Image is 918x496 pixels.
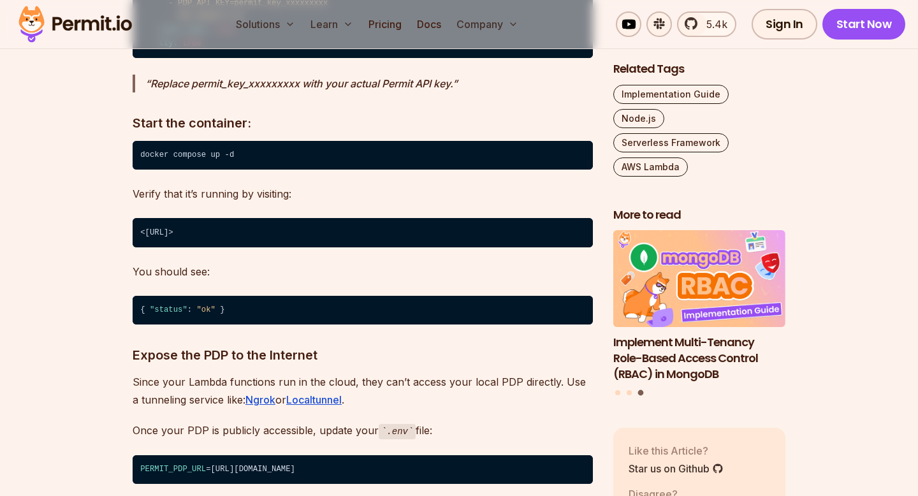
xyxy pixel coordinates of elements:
h2: Related Tags [613,61,785,77]
p: Verify that it’s running by visiting: [133,185,593,203]
code: <[URL]> [133,218,593,247]
a: Start Now [822,9,906,40]
a: Implement Multi-Tenancy Role-Based Access Control (RBAC) in MongoDBImplement Multi-Tenancy Role-B... [613,231,785,383]
p: Replace permit_key_xxxxxxxxx with your actual Permit API key. [145,75,593,92]
button: Learn [305,11,358,37]
a: Node.js [613,109,664,128]
p: You should see: [133,263,593,281]
button: Go to slide 3 [637,390,643,396]
a: Pricing [363,11,407,37]
img: Implement Multi-Tenancy Role-Based Access Control (RBAC) in MongoDB [613,231,785,328]
a: Star us on Github [629,461,724,476]
span: { [140,305,145,314]
a: Docs [412,11,446,37]
span: : [187,305,192,314]
h2: More to read [613,207,785,223]
span: PERMIT_PDP_URL [140,465,206,474]
a: Serverless Framework [613,133,729,152]
span: "ok" [197,305,215,314]
h3: Implement Multi-Tenancy Role-Based Access Control (RBAC) in MongoDB [613,335,785,382]
img: Permit logo [13,3,138,46]
a: Sign In [752,9,817,40]
code: .env [379,424,416,439]
code: =[URL][DOMAIN_NAME] [133,455,593,485]
a: Ngrok [245,393,275,406]
button: Company [451,11,523,37]
p: Once your PDP is publicly accessible, update your file: [133,421,593,440]
button: Go to slide 2 [627,390,632,395]
button: Go to slide 1 [615,390,620,395]
a: Implementation Guide [613,85,729,104]
button: Solutions [231,11,300,37]
span: 5.4k [699,17,727,32]
h3: Expose the PDP to the Internet [133,345,593,365]
div: Posts [613,231,785,398]
a: 5.4k [677,11,736,37]
code: docker compose up -d [133,141,593,170]
p: Like this Article? [629,443,724,458]
a: Localtunnel [286,393,342,406]
h3: Start the container: [133,113,593,133]
a: AWS Lambda [613,157,688,177]
p: Since your Lambda functions run in the cloud, they can’t access your local PDP directly. Use a tu... [133,373,593,409]
span: "status" [150,305,187,314]
span: } [220,305,224,314]
li: 3 of 3 [613,231,785,383]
